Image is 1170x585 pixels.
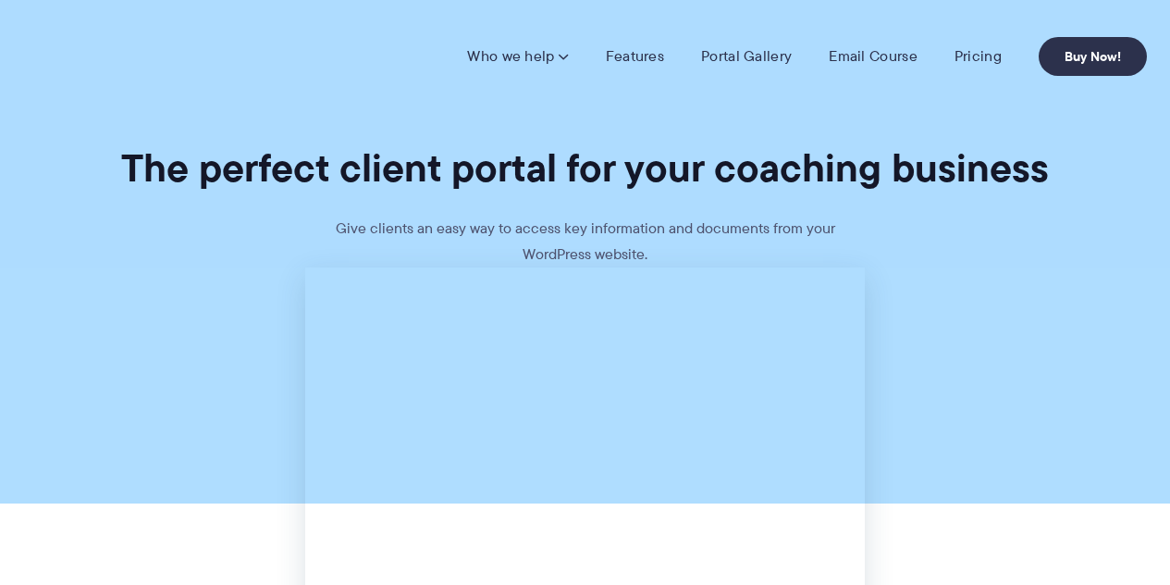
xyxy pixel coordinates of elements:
a: Features [606,47,664,66]
a: Pricing [954,47,1002,66]
a: Buy Now! [1039,37,1147,76]
p: Give clients an easy way to access key information and documents from your WordPress website. [308,216,863,268]
a: Email Course [829,47,918,66]
a: Portal Gallery [701,47,792,66]
a: Who we help [467,47,568,66]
